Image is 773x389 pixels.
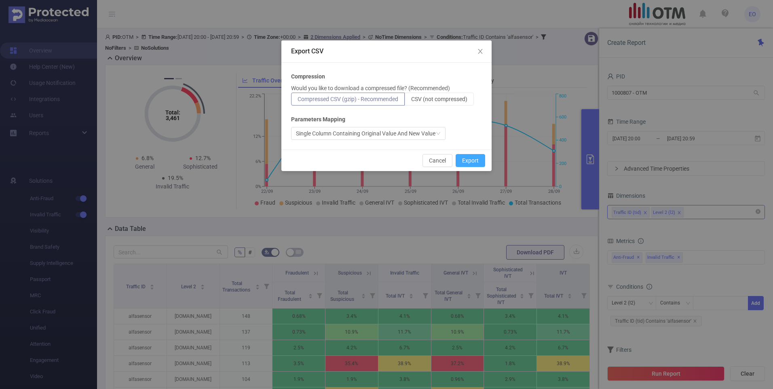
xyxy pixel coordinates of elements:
span: CSV (not compressed) [411,96,467,102]
button: Close [469,40,492,63]
p: Would you like to download a compressed file? (Recommended) [291,84,450,93]
div: Export CSV [291,47,482,56]
span: Compressed CSV (gzip) - Recommended [298,96,398,102]
button: Cancel [422,154,452,167]
b: Parameters Mapping [291,115,345,124]
button: Export [456,154,485,167]
b: Compression [291,72,325,81]
i: icon: down [436,131,441,137]
div: Single Column Containing Original Value And New Value [296,127,435,140]
i: icon: close [477,48,484,55]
